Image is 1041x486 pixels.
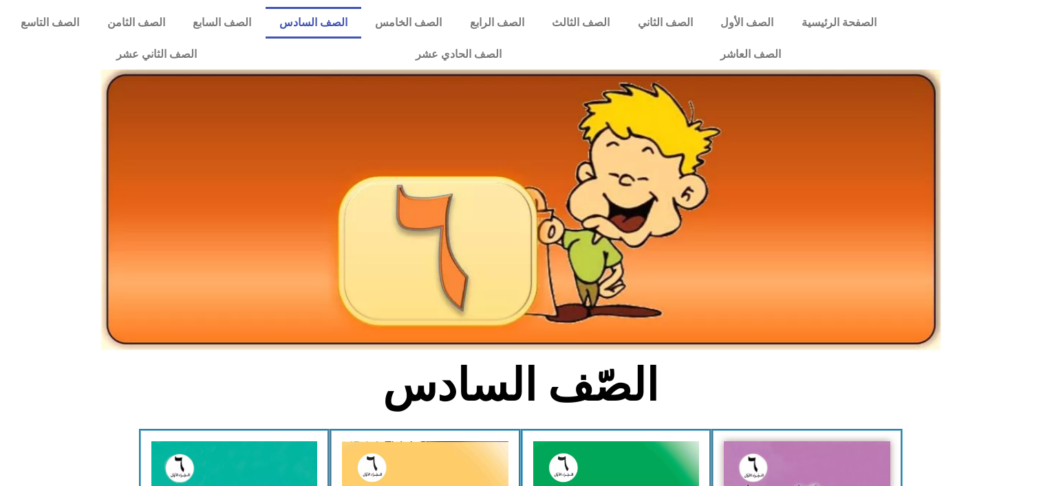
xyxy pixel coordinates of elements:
[306,39,611,70] a: الصف الحادي عشر
[179,7,266,39] a: الصف السابع
[538,7,624,39] a: الصف الثالث
[293,359,748,412] h2: الصّف السادس
[361,7,456,39] a: الصف الخامس
[788,7,891,39] a: الصفحة الرئيسية
[456,7,539,39] a: الصف الرابع
[7,7,94,39] a: الصف التاسع
[611,39,890,70] a: الصف العاشر
[624,7,707,39] a: الصف الثاني
[707,7,788,39] a: الصف الأول
[266,7,362,39] a: الصف السادس
[94,7,180,39] a: الصف الثامن
[7,39,306,70] a: الصف الثاني عشر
